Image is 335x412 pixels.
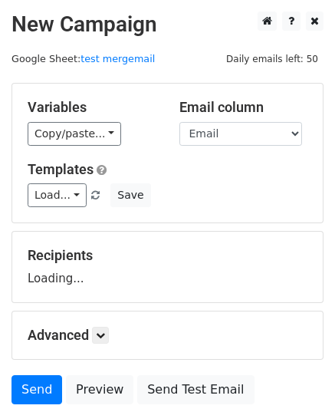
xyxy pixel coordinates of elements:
[28,327,307,344] h5: Advanced
[110,183,150,207] button: Save
[80,53,155,64] a: test mergemail
[137,375,254,404] a: Send Test Email
[221,53,324,64] a: Daily emails left: 50
[28,122,121,146] a: Copy/paste...
[179,99,308,116] h5: Email column
[28,183,87,207] a: Load...
[11,12,324,38] h2: New Campaign
[28,161,94,177] a: Templates
[28,99,156,116] h5: Variables
[28,247,307,264] h5: Recipients
[66,375,133,404] a: Preview
[11,375,62,404] a: Send
[28,247,307,287] div: Loading...
[11,53,155,64] small: Google Sheet:
[221,51,324,68] span: Daily emails left: 50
